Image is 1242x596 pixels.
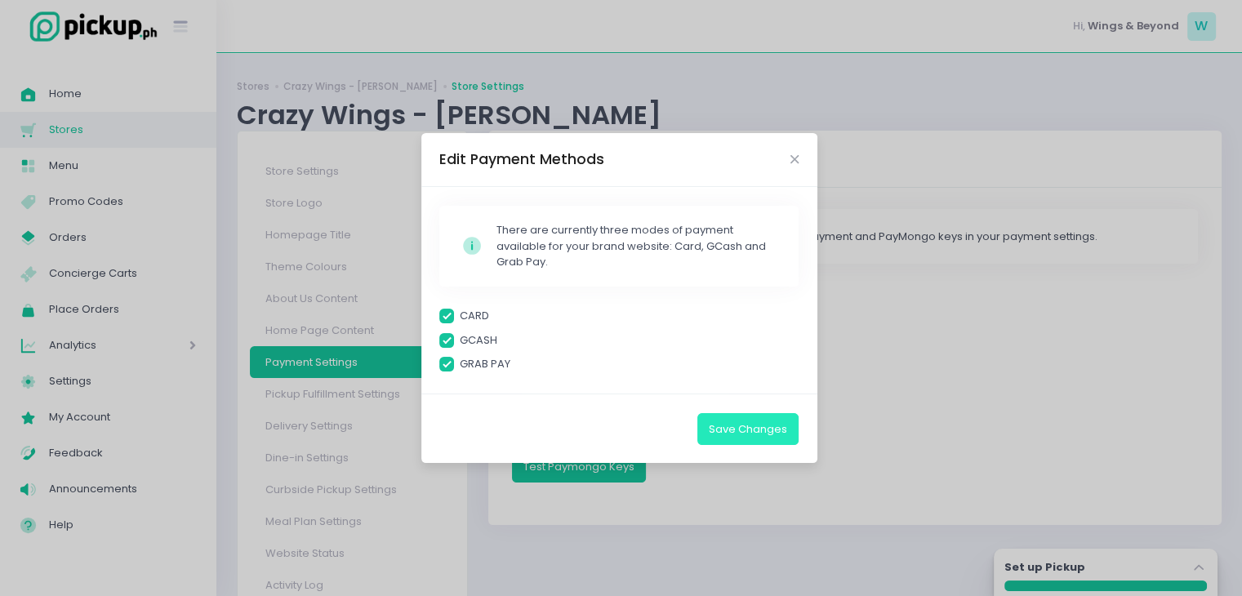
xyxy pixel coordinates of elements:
[439,332,799,349] label: GCASH
[439,356,799,372] label: GRAB PAY
[697,413,799,444] button: Save Changes
[496,222,777,270] div: There are currently three modes of payment available for your brand website: Card, GCash and Grab...
[439,149,604,170] div: Edit Payment Methods
[439,308,799,324] label: CARD
[790,155,799,163] button: Close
